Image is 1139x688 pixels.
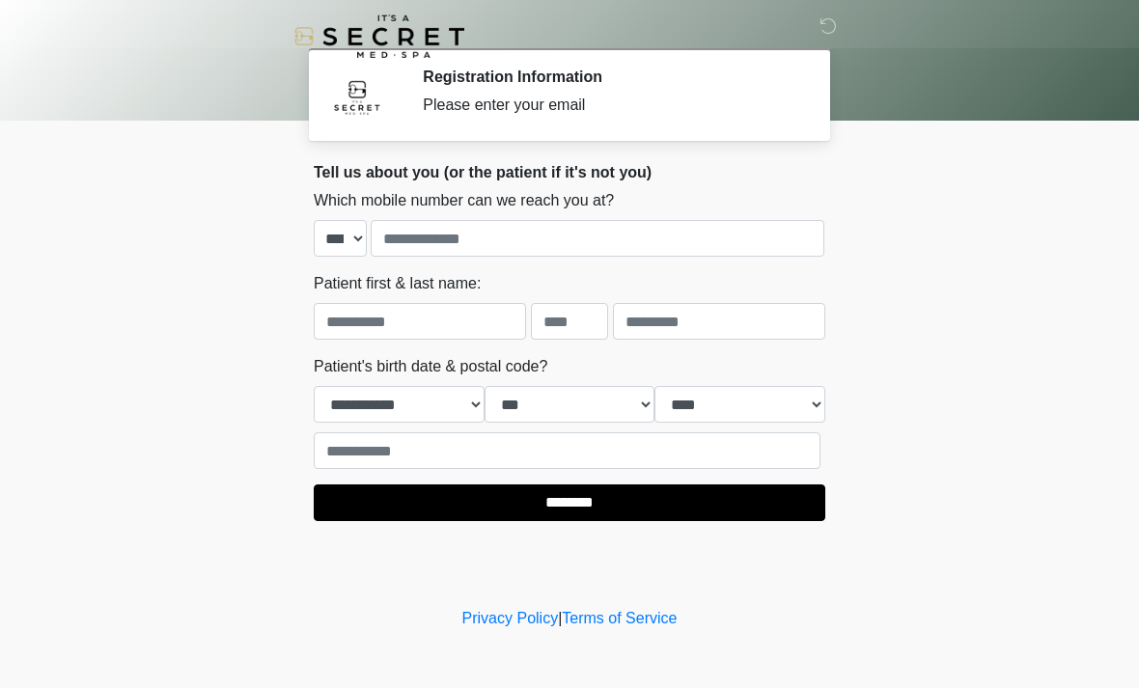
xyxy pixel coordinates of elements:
[314,189,614,212] label: Which mobile number can we reach you at?
[314,355,547,378] label: Patient's birth date & postal code?
[423,94,796,117] div: Please enter your email
[423,68,796,86] h2: Registration Information
[294,14,464,58] img: It's A Secret Med Spa Logo
[314,163,825,181] h2: Tell us about you (or the patient if it's not you)
[314,272,481,295] label: Patient first & last name:
[328,68,386,125] img: Agent Avatar
[462,610,559,626] a: Privacy Policy
[558,610,562,626] a: |
[562,610,677,626] a: Terms of Service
